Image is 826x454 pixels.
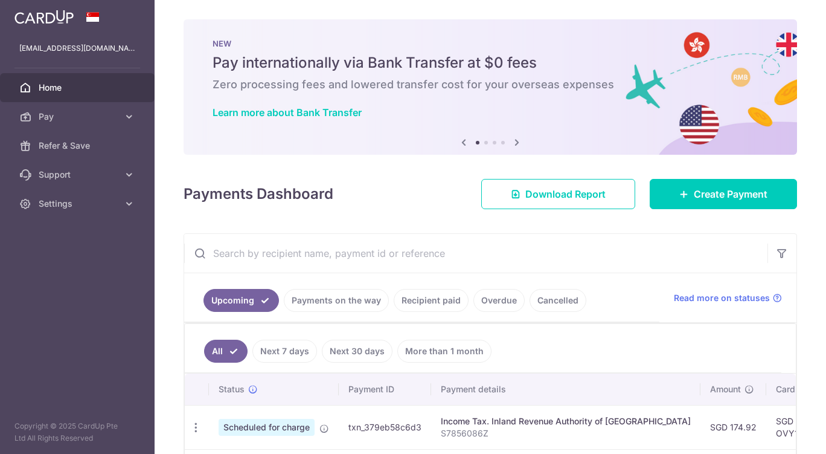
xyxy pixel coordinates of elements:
[184,183,333,205] h4: Payments Dashboard
[339,374,431,405] th: Payment ID
[204,340,248,363] a: All
[710,383,741,395] span: Amount
[39,169,118,181] span: Support
[530,289,586,312] a: Cancelled
[749,418,814,448] iframe: Opens a widget where you can find more information
[213,39,768,48] p: NEW
[394,289,469,312] a: Recipient paid
[14,10,74,24] img: CardUp
[184,19,797,155] img: Bank transfer banner
[252,340,317,363] a: Next 7 days
[219,383,245,395] span: Status
[213,106,362,118] a: Learn more about Bank Transfer
[203,289,279,312] a: Upcoming
[694,187,767,201] span: Create Payment
[39,198,118,210] span: Settings
[674,292,782,304] a: Read more on statuses
[431,374,700,405] th: Payment details
[700,405,766,449] td: SGD 174.92
[39,82,118,94] span: Home
[219,419,315,436] span: Scheduled for charge
[213,77,768,92] h6: Zero processing fees and lowered transfer cost for your overseas expenses
[473,289,525,312] a: Overdue
[284,289,389,312] a: Payments on the way
[19,42,135,54] p: [EMAIL_ADDRESS][DOMAIN_NAME]
[481,179,635,209] a: Download Report
[650,179,797,209] a: Create Payment
[776,383,822,395] span: CardUp fee
[397,340,491,363] a: More than 1 month
[525,187,606,201] span: Download Report
[322,340,392,363] a: Next 30 days
[674,292,770,304] span: Read more on statuses
[39,111,118,123] span: Pay
[213,53,768,73] h5: Pay internationally via Bank Transfer at $0 fees
[339,405,431,449] td: txn_379eb58c6d3
[39,140,118,152] span: Refer & Save
[441,427,691,439] p: S7856086Z
[184,234,767,273] input: Search by recipient name, payment id or reference
[441,415,691,427] div: Income Tax. Inland Revenue Authority of [GEOGRAPHIC_DATA]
